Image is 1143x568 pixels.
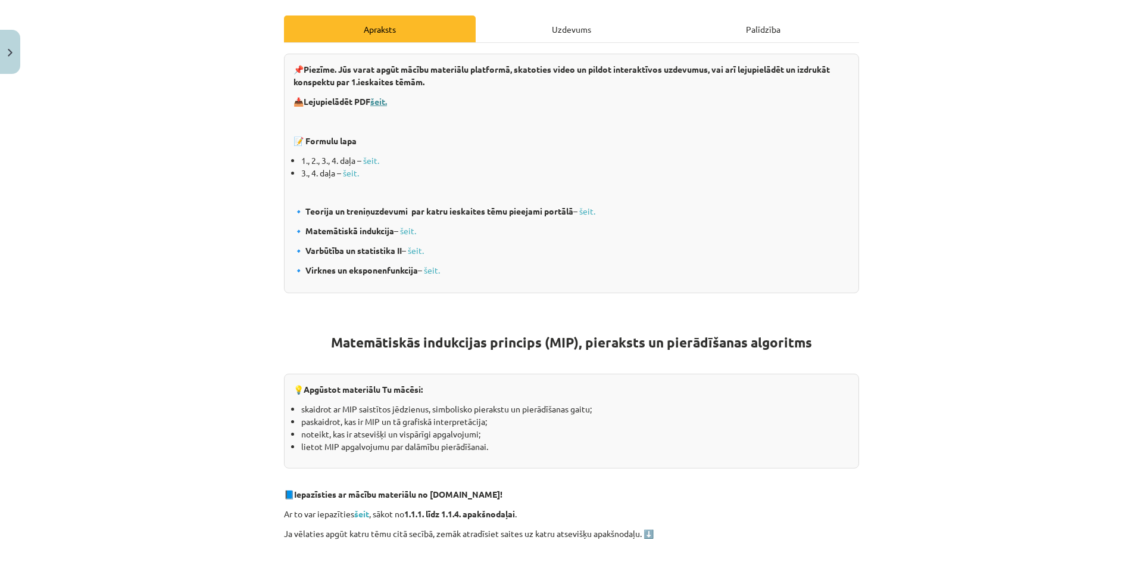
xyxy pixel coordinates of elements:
li: noteikt, kas ir atsevišķi un vispārīgi apgalvojumi; [301,428,850,440]
p: 📌 [293,63,850,88]
div: Uzdevums [476,15,667,42]
b: 🔹 Varbūtība un statistika II [293,245,402,256]
a: šeit. [579,206,595,216]
a: šeit. [370,96,387,107]
p: 📥 [293,95,850,108]
div: Apraksts [284,15,476,42]
b: 🔹 Teorija un treniņuzdevumi par katru ieskaites tēmu pieejami portālā [293,206,573,216]
li: paskaidrot, kas ir MIP un tā grafiskā interpretācija; [301,415,850,428]
b: 🔹 Matemātiskā indukcija [293,225,394,236]
p: 📘 [284,488,859,501]
li: lietot MIP apgalvojumu par dalāmību pierādīšanai. [301,440,850,453]
p: – [293,225,850,237]
b: 📝 Formulu lapa [293,135,357,146]
p: – [293,205,850,218]
a: šeit. [408,245,424,256]
div: Palīdzība [667,15,859,42]
p: – [293,244,850,257]
p: Ar to var iepazīties , sākot no . [284,508,859,520]
strong: 1.1.1. līdz 1.1.4. apakšnodaļai [404,508,515,519]
p: – [293,264,850,277]
p: 💡 [293,383,850,396]
a: šeit. [343,167,359,178]
a: šeit. [424,265,440,275]
strong: Iepazīsties ar mācību materiālu no [DOMAIN_NAME]! [294,489,502,499]
b: Lejupielādēt PDF [304,96,370,107]
li: skaidrot ar MIP saistītos jēdzienus, simbolisko pierakstu un pierādīšanas gaitu; [301,403,850,415]
a: šeit. [363,155,379,166]
li: 1., 2., 3., 4. daļa – [301,154,850,167]
img: icon-close-lesson-0947bae3869378f0d4975bcd49f059093ad1ed9edebbc8119c70593378902aed.svg [8,49,13,57]
b: Piezīme. Jūs varat apgūt mācību materiālu platformā, skatoties video un pildot interaktīvos uzdev... [293,64,830,87]
a: šeit. [400,225,416,236]
p: Ja vēlaties apgūt katru tēmu citā secībā, zemāk atradīsiet saites uz katru atsevišķu apakšnodaļu. ⬇️ [284,527,859,540]
a: šeit [354,508,369,519]
strong: Matemātiskās indukcijas princips (MIP), pieraksts un pierādīšanas algoritms [331,334,812,351]
li: 3., 4. daļa – [301,167,850,179]
b: Apgūstot materiālu Tu mācēsi: [304,384,423,395]
b: 🔹 Virknes un eksponenfunkcija [293,265,418,275]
